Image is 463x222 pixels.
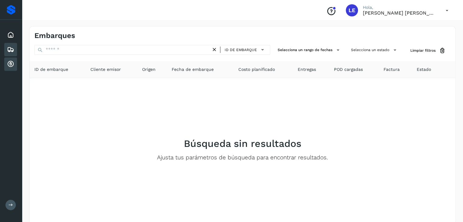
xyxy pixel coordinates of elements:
[349,45,401,55] button: Selecciona un estado
[4,43,17,56] div: Embarques
[4,57,17,71] div: Cuentas por cobrar
[34,31,75,40] h4: Embarques
[384,66,400,73] span: Factura
[275,45,344,55] button: Selecciona un rango de fechas
[405,45,451,56] button: Limpiar filtros
[334,66,363,73] span: POD cargadas
[410,48,436,53] span: Limpiar filtros
[172,66,214,73] span: Fecha de embarque
[184,138,301,149] h2: Búsqueda sin resultados
[363,10,436,16] p: LAURA ELENA SANCHEZ FLORES
[225,47,257,53] span: ID de embarque
[238,66,275,73] span: Costo planificado
[363,5,436,10] p: Hola,
[298,66,316,73] span: Entregas
[90,66,121,73] span: Cliente emisor
[223,45,268,54] button: ID de embarque
[4,28,17,42] div: Inicio
[417,66,431,73] span: Estado
[157,154,328,161] p: Ajusta tus parámetros de búsqueda para encontrar resultados.
[142,66,156,73] span: Origen
[34,66,68,73] span: ID de embarque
